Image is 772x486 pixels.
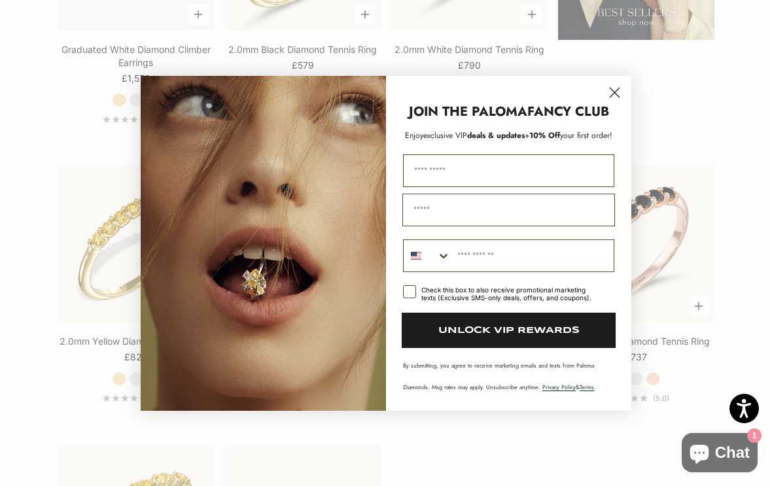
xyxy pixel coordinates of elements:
img: United States [411,251,421,261]
div: Check this box to also receive promotional marketing texts (Exclusive SMS-only deals, offers, and... [421,286,599,302]
img: Loading... [141,76,386,411]
button: UNLOCK VIP REWARDS [402,313,616,348]
button: Search Countries [404,240,451,271]
input: First Name [403,154,614,187]
span: 10% Off [529,130,560,141]
span: & . [542,383,596,391]
a: Privacy Policy [542,383,576,391]
input: Phone Number [451,240,614,271]
button: Close dialog [603,81,626,104]
span: + your first order! [525,130,612,141]
strong: JOIN THE PALOMA [409,102,527,121]
a: Terms [580,383,594,391]
span: Enjoy [405,130,423,141]
strong: FANCY CLUB [527,102,609,121]
span: deals & updates [423,130,525,141]
p: By submitting, you agree to receive marketing emails and texts from Paloma Diamonds. Msg rates ma... [403,361,614,391]
span: exclusive VIP [423,130,467,141]
input: Email [402,194,615,226]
